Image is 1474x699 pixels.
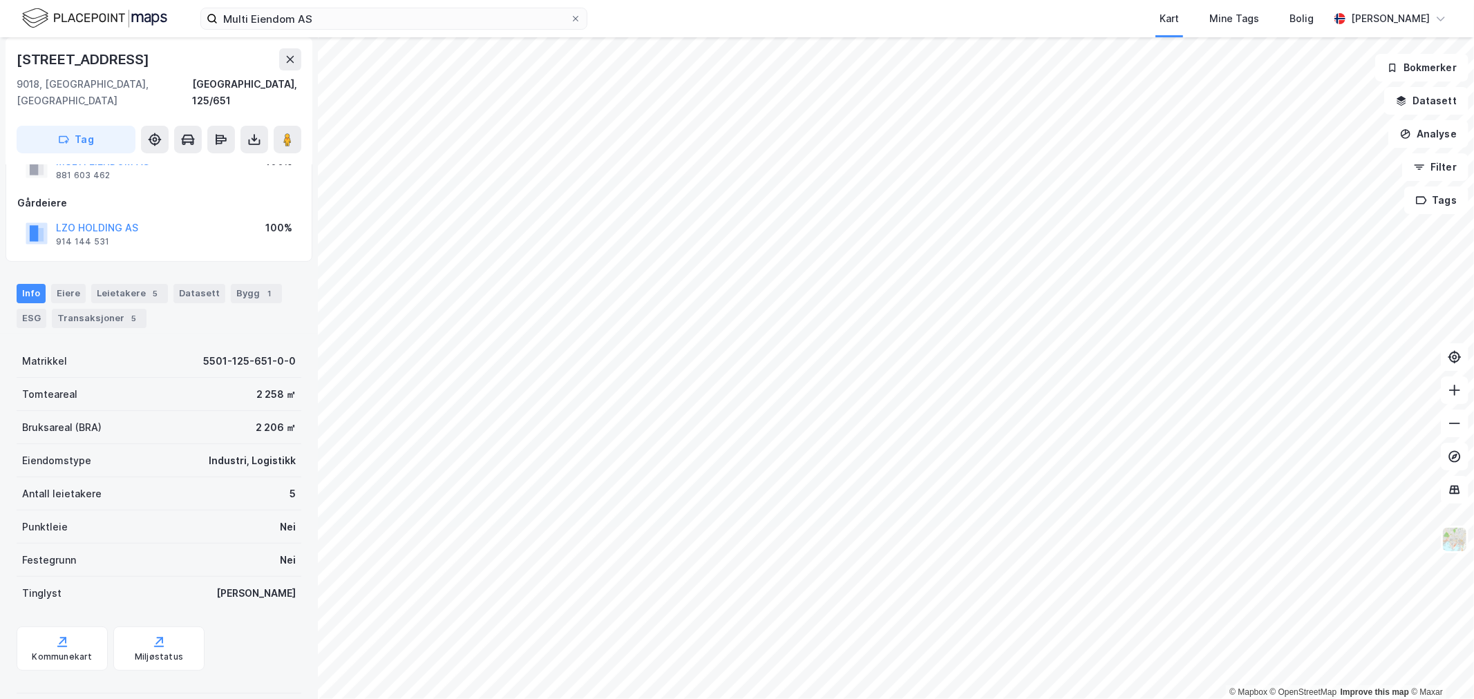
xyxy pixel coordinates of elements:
[263,287,276,300] div: 1
[218,8,570,29] input: Søk på adresse, matrikkel, gårdeiere, leietakere eller personer
[1388,120,1468,148] button: Analyse
[1229,687,1267,697] a: Mapbox
[51,284,86,303] div: Eiere
[22,6,167,30] img: logo.f888ab2527a4732fd821a326f86c7f29.svg
[56,170,110,181] div: 881 603 462
[91,284,168,303] div: Leietakere
[1341,687,1409,697] a: Improve this map
[22,585,62,602] div: Tinglyst
[1375,54,1468,82] button: Bokmerker
[1270,687,1337,697] a: OpenStreetMap
[256,419,296,436] div: 2 206 ㎡
[149,287,162,300] div: 5
[17,126,135,153] button: Tag
[17,309,46,328] div: ESG
[17,284,46,303] div: Info
[193,76,301,109] div: [GEOGRAPHIC_DATA], 125/651
[173,284,225,303] div: Datasett
[22,452,91,469] div: Eiendomstype
[209,452,296,469] div: Industri, Logistikk
[1404,186,1468,214] button: Tags
[1351,10,1430,27] div: [PERSON_NAME]
[1209,10,1259,27] div: Mine Tags
[17,76,193,109] div: 9018, [GEOGRAPHIC_DATA], [GEOGRAPHIC_DATA]
[280,519,296,535] div: Nei
[22,419,102,436] div: Bruksareal (BRA)
[216,585,296,602] div: [PERSON_NAME]
[56,236,109,247] div: 914 144 531
[256,386,296,403] div: 2 258 ㎡
[127,312,141,325] div: 5
[22,519,68,535] div: Punktleie
[1442,526,1468,553] img: Z
[17,195,301,211] div: Gårdeiere
[203,353,296,370] div: 5501-125-651-0-0
[22,353,67,370] div: Matrikkel
[135,651,183,662] div: Miljøstatus
[22,386,77,403] div: Tomteareal
[22,552,76,568] div: Festegrunn
[1289,10,1314,27] div: Bolig
[290,486,296,502] div: 5
[17,48,152,70] div: [STREET_ADDRESS]
[52,309,147,328] div: Transaksjoner
[280,552,296,568] div: Nei
[1160,10,1179,27] div: Kart
[231,284,282,303] div: Bygg
[265,220,292,236] div: 100%
[32,651,92,662] div: Kommunekart
[1384,87,1468,115] button: Datasett
[1402,153,1468,181] button: Filter
[1405,633,1474,699] iframe: Chat Widget
[22,486,102,502] div: Antall leietakere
